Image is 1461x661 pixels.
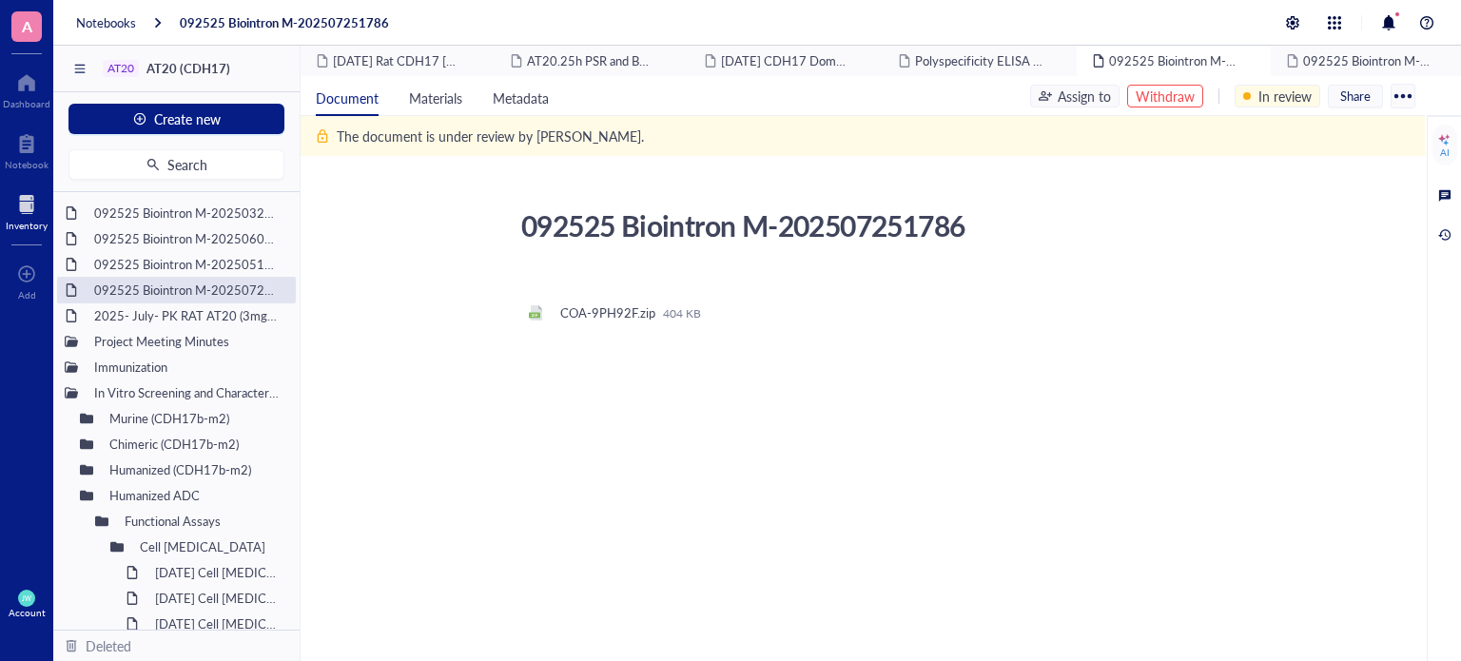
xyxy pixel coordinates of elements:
div: AI [1440,146,1450,158]
div: Functional Assays [116,508,288,535]
div: The document is under review by [PERSON_NAME]. [337,126,644,146]
span: Document [316,88,379,107]
div: Deleted [86,635,131,656]
div: 404 KB [663,305,701,321]
div: Chimeric (CDH17b-m2) [101,431,288,457]
div: Add [18,289,36,301]
button: Share [1328,85,1383,107]
a: Notebooks [76,14,136,31]
div: Immunization [86,354,288,380]
span: Materials [409,88,462,107]
div: In Vitro Screening and Characterization [86,379,288,406]
div: 092525 Biointron M-202505111492 [86,251,288,278]
a: Notebook [5,128,49,170]
div: Humanized (CDH17b-m2) [101,457,288,483]
span: AT20 (CDH17) [146,59,230,77]
a: Inventory [6,189,48,231]
button: Create new [68,104,284,134]
div: 092525 Biointron M-202506072304 [86,225,288,252]
div: AT20 [107,62,134,75]
div: [DATE] Cell [MEDICAL_DATA] [146,611,288,637]
div: [DATE] Cell [MEDICAL_DATA] [146,585,288,612]
div: Dashboard [3,98,50,109]
div: Humanized ADC [101,482,288,509]
div: Murine (CDH17b-m2) [101,405,288,432]
a: Dashboard [3,68,50,109]
div: 092525 Biointron M-202503292242 [86,200,288,226]
div: 092525 Biointron M-202507251786 [86,277,288,303]
div: Inventory [6,220,48,231]
span: Create new [154,111,221,126]
span: Share [1340,87,1371,105]
button: Search [68,149,284,180]
div: Account [9,607,46,618]
span: Metadata [493,88,549,107]
div: Notebook [5,159,49,170]
div: In review [1258,86,1312,107]
span: A [22,14,32,38]
div: Withdraw [1136,86,1195,107]
div: Cell [MEDICAL_DATA] [131,534,288,560]
div: COA-9PH92F.zip [560,304,655,321]
a: 092525 Biointron M-202507251786 [180,14,389,31]
div: [DATE] Cell [MEDICAL_DATA] [146,559,288,586]
div: Assign to [1058,86,1111,107]
span: Search [167,157,207,172]
span: JW [22,594,30,602]
div: 2025- July- PK RAT AT20 (3mg/kg; 6mg/kg & 9mg/kg) [86,302,288,329]
div: 092525 Biointron M-202507251786 [513,202,1190,249]
div: Project Meeting Minutes [86,328,288,355]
